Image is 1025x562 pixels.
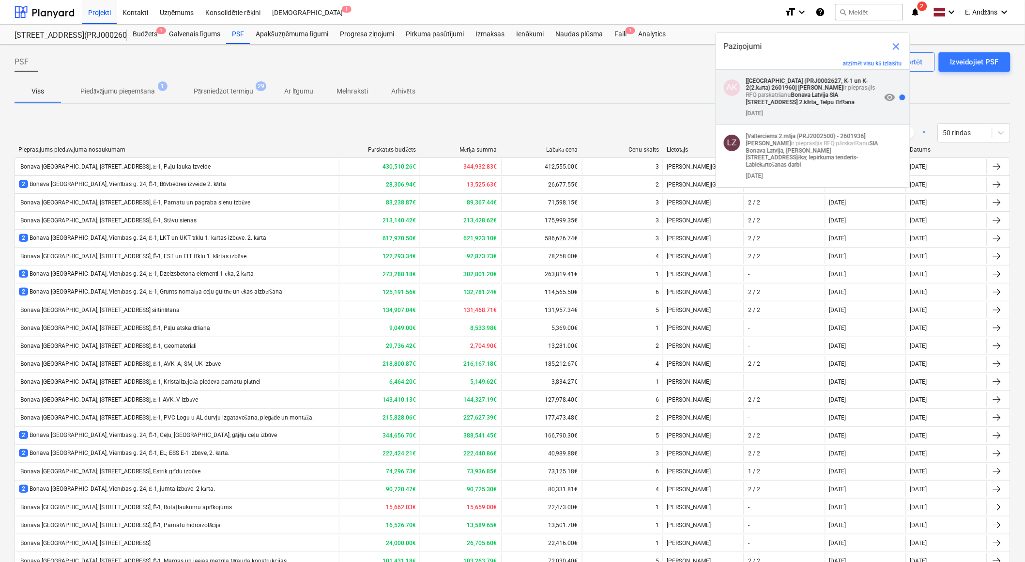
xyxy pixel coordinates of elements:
div: - [748,414,750,421]
iframe: Chat Widget [977,515,1025,562]
div: 127,978.40€ [501,392,582,407]
span: AK [727,83,738,92]
div: 71,598.15€ [501,195,582,210]
div: [DATE] [910,307,927,313]
span: 1 [156,27,166,34]
div: [DATE] [829,343,846,349]
div: Analytics [632,25,672,44]
b: 15,659.00€ [467,504,497,511]
div: [DATE] [910,432,927,439]
a: Galvenais līgums [163,25,226,44]
p: Ar līgumu [284,86,313,96]
strong: [PERSON_NAME] [798,84,843,91]
div: Bonava [GEOGRAPHIC_DATA], Vienības g. 24, Ē-1, jumta izbūve. 2 kārta. [19,485,215,493]
b: 9,049.00€ [389,325,416,331]
div: [DATE] [829,307,846,313]
span: 2 [19,234,28,242]
div: Pirkuma pasūtījumi [400,25,470,44]
span: 1 [158,81,168,91]
div: [PERSON_NAME] [663,410,744,425]
span: 2 [19,180,28,188]
div: 5 [656,307,659,313]
div: Mērķa summa [424,146,497,154]
div: 2 / 2 [748,307,760,313]
div: [DATE] [829,378,846,385]
div: Izveidojiet PSF [950,56,999,68]
div: 2 [656,181,659,188]
div: 2 [656,414,659,421]
b: 28,306.94€ [386,181,416,188]
div: Bonava [GEOGRAPHIC_DATA], Vienības g. 24, Ē-1, Grunts nomaiņa ceļu gultnē un ēkas aizbēršana [19,288,283,296]
div: - [748,522,750,529]
div: 1 [656,325,659,331]
div: 2 / 2 [748,432,760,439]
div: 1 [656,522,659,529]
span: visibility [884,92,896,103]
div: Bonava [GEOGRAPHIC_DATA], [STREET_ADDRESS] [19,540,151,546]
div: 1 / 2 [748,468,760,475]
b: 302,801.20€ [464,271,497,278]
div: [PERSON_NAME] [663,338,744,354]
div: 13,281.00€ [501,338,582,354]
b: 13,525.63€ [467,181,497,188]
div: 4 [656,253,659,260]
b: 125,191.56€ [382,289,416,296]
span: 2 [918,1,927,11]
span: 2 [19,270,28,278]
div: 13,501.70€ [501,517,582,533]
strong: SIA Bonava Latvija, [PERSON_NAME][STREET_ADDRESS]ēka; Iepirkuma tenderis- Labiekārtošanas darbi [746,140,878,168]
div: [PERSON_NAME] [663,195,744,210]
div: 3 [656,163,659,170]
div: 40,989.88€ [501,446,582,461]
span: 29 [256,81,266,91]
div: 73,125.18€ [501,464,582,479]
b: 215,828.06€ [382,414,416,421]
div: Pieprasījums piedāvājuma nosaukumam [18,146,335,154]
div: Bonava [GEOGRAPHIC_DATA], [STREET_ADDRESS], Ē-1, Stāvu sienas [19,217,197,224]
div: Lauris Zaharāns [724,135,740,151]
i: keyboard_arrow_down [946,6,958,18]
div: [DATE] [910,522,927,529]
i: notifications [911,6,920,18]
div: [DATE] [829,414,846,421]
div: [DATE] [910,217,927,224]
div: [PERSON_NAME] [663,266,744,282]
a: Faili1 [609,25,632,44]
div: [PERSON_NAME] [663,464,744,479]
div: 2 / 2 [748,450,760,457]
b: 222,440.86€ [464,450,497,457]
div: [DATE] [910,360,927,367]
div: 2 / 2 [748,199,760,206]
div: 1 [656,271,659,278]
div: Bonava [GEOGRAPHIC_DATA], [STREET_ADDRESS], Ē-1, Kristalizējoša piedeva pamatu plātnei [19,378,261,386]
div: 22,473.00€ [501,500,582,515]
div: Bonava [GEOGRAPHIC_DATA], [STREET_ADDRESS], Ē-1, EST un ELT tīklu 1. kārtas izbūve. [19,253,248,260]
div: Faili [609,25,632,44]
p: ir pieprasījis RFQ pārskatīšanu [746,133,881,169]
div: 2 [656,343,659,349]
b: 131,468.71€ [464,307,497,313]
div: 3,834.27€ [501,374,582,390]
div: 6 [656,468,659,475]
div: Bonava [GEOGRAPHIC_DATA], [STREET_ADDRESS], Ē-1, Rotaļlaukumu aprīkojums [19,504,232,511]
div: [STREET_ADDRESS](PRJ0002600) 2601946 [15,31,115,41]
div: Bonava [GEOGRAPHIC_DATA], Vienības g. 24, Ē-1, Ceļu, [GEOGRAPHIC_DATA], gājēju ceļu izbūve [19,431,277,439]
div: 2 / 2 [748,217,760,224]
div: 6 [656,289,659,296]
div: Naudas plūsma [550,25,609,44]
div: Izmaksas [470,25,511,44]
b: 222,424.21€ [382,450,416,457]
div: [DATE] [829,253,846,260]
div: Progresa ziņojumi [334,25,400,44]
div: 26,677.55€ [501,177,582,192]
a: Apakšuzņēmuma līgumi [250,25,334,44]
div: Datums [910,146,983,153]
div: 3 [656,217,659,224]
div: Aleksandrs Kamerdinerovs [724,79,740,96]
div: [PERSON_NAME] [663,482,744,497]
div: - [748,504,750,511]
div: 2 / 2 [748,360,760,367]
div: Bonava [GEOGRAPHIC_DATA], Vienības g. 24, Ē-1, EL; ESS E-1 izbūve, 2. kārta. [19,449,229,457]
div: [DATE] [910,468,927,475]
span: 1 [342,6,352,13]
